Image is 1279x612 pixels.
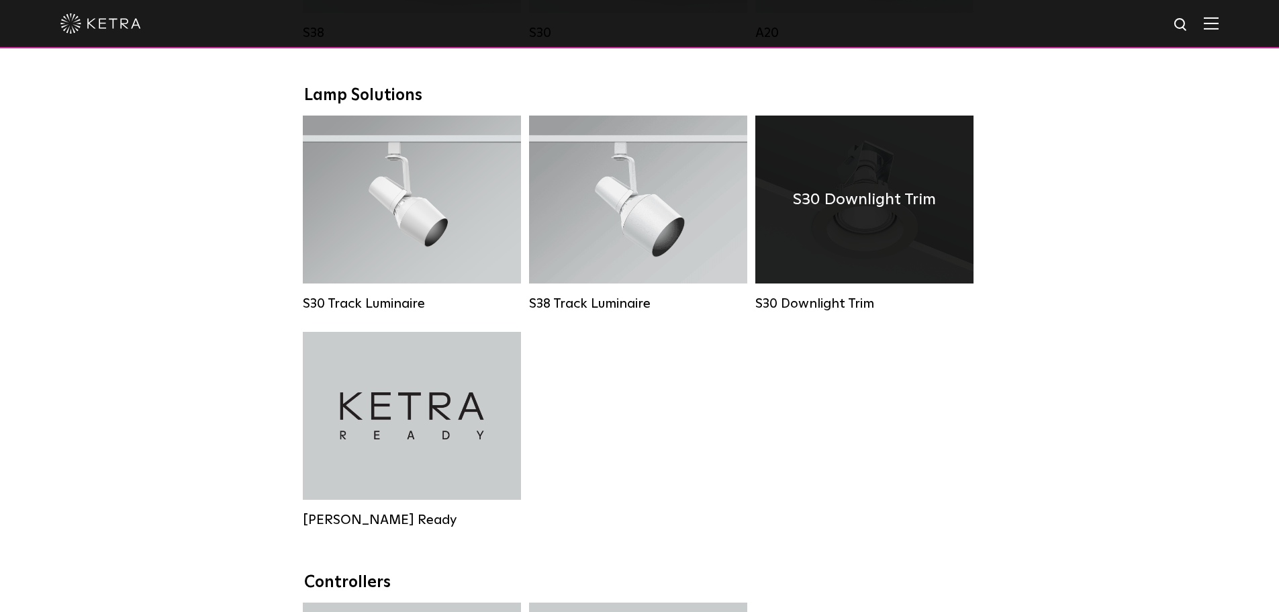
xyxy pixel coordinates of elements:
[793,187,936,212] h4: S30 Downlight Trim
[304,86,976,105] div: Lamp Solutions
[755,296,974,312] div: S30 Downlight Trim
[303,296,521,312] div: S30 Track Luminaire
[1204,17,1219,30] img: Hamburger%20Nav.svg
[1173,17,1190,34] img: search icon
[303,116,521,312] a: S30 Track Luminaire Lumen Output:1100Colors:White / BlackBeam Angles:15° / 25° / 40° / 60° / 90°W...
[303,512,521,528] div: [PERSON_NAME] Ready
[60,13,141,34] img: ketra-logo-2019-white
[304,573,976,593] div: Controllers
[755,116,974,312] a: S30 Downlight Trim S30 Downlight Trim
[529,116,747,312] a: S38 Track Luminaire Lumen Output:1100Colors:White / BlackBeam Angles:10° / 25° / 40° / 60°Wattage...
[529,296,747,312] div: S38 Track Luminaire
[303,332,521,528] a: [PERSON_NAME] Ready [PERSON_NAME] Ready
